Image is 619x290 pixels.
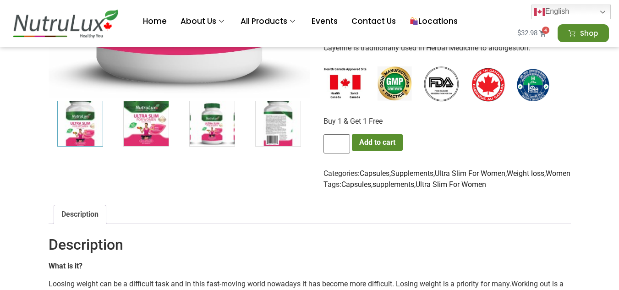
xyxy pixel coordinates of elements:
a: Supplements [391,169,433,178]
img: en [534,6,545,17]
a: Capsules [341,180,371,189]
span: Categories: , , , , [323,169,570,178]
span: digestion. [498,44,530,52]
div: 4 / 7 [247,101,310,147]
img: 🛍️ [410,17,418,25]
bdi: 32.98 [517,29,537,37]
a: Contact Us [345,3,403,40]
a: Events [305,3,345,40]
b: What is it? [49,262,82,270]
a: $32.98 4 [506,24,558,42]
a: supplements [372,180,414,189]
span: Tags: , , [323,180,486,189]
span: Loosing weight can be a difficult task and in this fast-moving world nowadays it has become more ... [49,279,511,288]
div: 3 / 7 [181,101,244,147]
p: Buy 1 & Get 1 Free [323,116,571,127]
a: Capsules [360,169,389,178]
span: 4 [542,27,549,34]
span: $ [517,29,521,37]
a: All Products [234,3,305,40]
div: 1 / 7 [49,101,112,147]
a: Ultra Slim For Women [435,169,505,178]
span: Shop [580,30,598,37]
input: Product quantity [323,134,350,153]
div: 2 / 7 [115,101,178,147]
a: English [531,5,611,19]
a: Home [136,3,174,40]
a: Weight loss [507,169,544,178]
a: Locations [403,3,465,40]
a: Shop [558,24,609,42]
a: Ultra Slim For Women [416,180,486,189]
a: Women [546,169,570,178]
h2: Description [49,236,571,253]
a: Description [61,205,99,224]
a: About Us [174,3,234,40]
button: Add to cart [352,134,403,151]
